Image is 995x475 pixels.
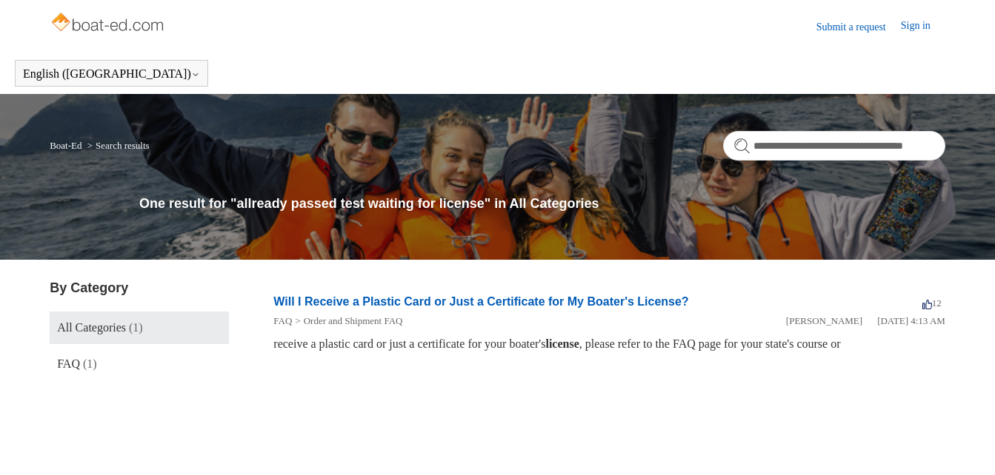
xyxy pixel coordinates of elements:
[816,19,901,35] a: Submit a request
[877,315,945,326] time: 03/16/2022, 04:13
[786,314,862,329] li: [PERSON_NAME]
[922,297,942,309] span: 12
[50,9,167,38] img: Boat-Ed Help Center home page
[50,348,229,380] a: FAQ (1)
[50,140,81,151] a: Boat-Ed
[50,311,229,344] a: All Categories (1)
[304,315,403,326] a: Order and Shipment FAQ
[545,337,579,350] em: license
[57,357,80,370] span: FAQ
[292,314,402,329] li: Order and Shipment FAQ
[273,315,292,326] a: FAQ
[273,295,688,308] a: Will I Receive a Plastic Card or Just a Certificate for My Boater's License?
[57,321,126,334] span: All Categories
[23,67,200,81] button: English ([GEOGRAPHIC_DATA])
[723,131,945,161] input: Search
[139,194,945,214] h1: One result for "allready passed test waiting for license" in All Categories
[50,278,229,298] h3: By Category
[129,321,143,334] span: (1)
[273,314,292,329] li: FAQ
[84,140,150,151] li: Search results
[901,18,945,36] a: Sign in
[273,335,945,353] div: receive a plastic card or just a certificate for your boater's , please refer to the FAQ page for...
[50,140,84,151] li: Boat-Ed
[83,357,97,370] span: (1)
